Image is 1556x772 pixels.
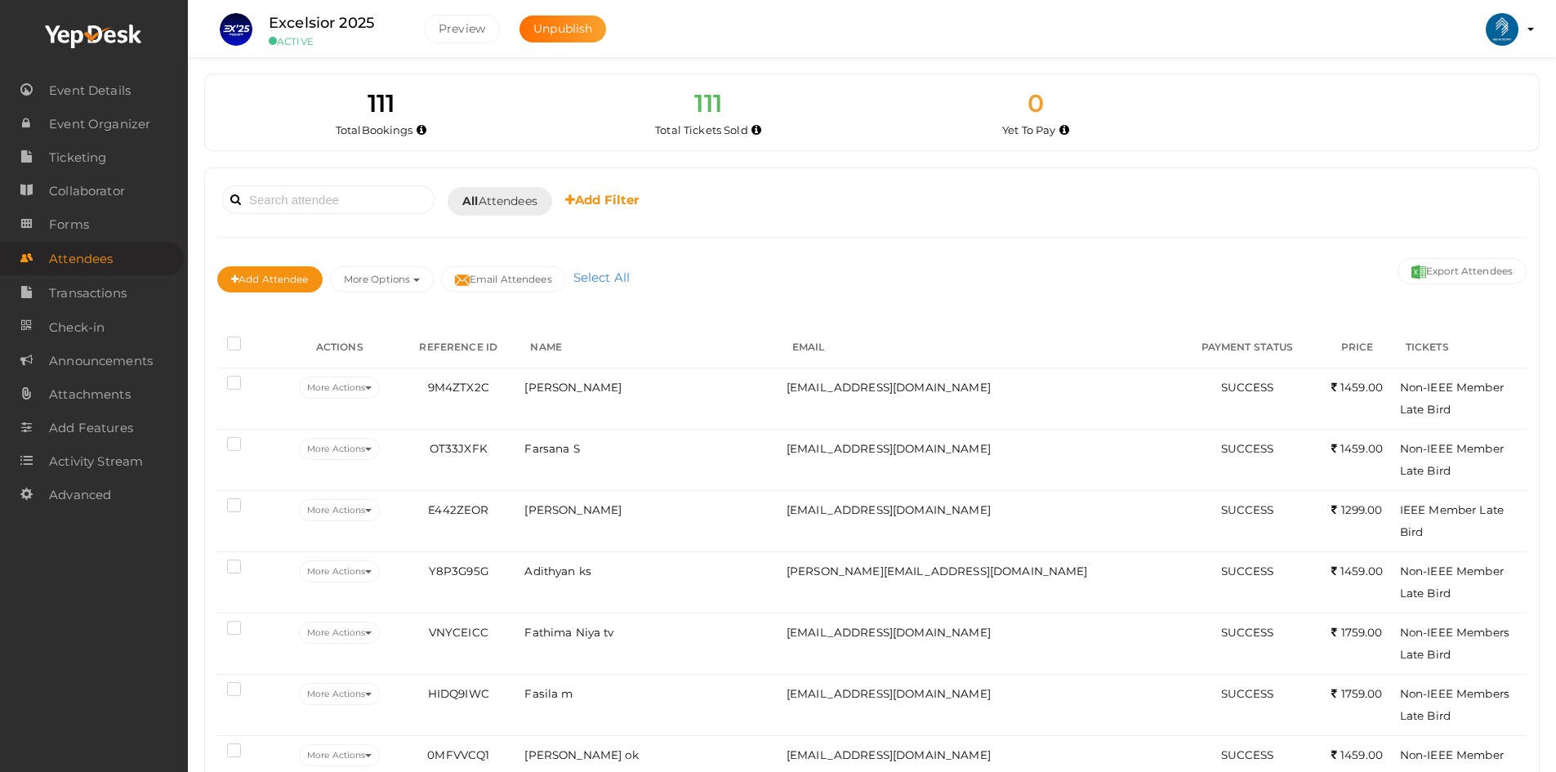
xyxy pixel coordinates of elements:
[49,311,105,344] span: Check-in
[362,123,413,136] span: Bookings
[787,564,1088,578] span: [PERSON_NAME][EMAIL_ADDRESS][DOMAIN_NAME]
[787,503,991,516] span: [EMAIL_ADDRESS][DOMAIN_NAME]
[524,564,591,578] span: Adithyan ks
[49,108,150,141] span: Event Organizer
[533,21,592,36] span: Unpublish
[1400,626,1509,661] span: Non-IEEE Members Late Bird
[429,626,488,639] span: VNYCEICC
[1331,687,1382,700] span: 1759.00
[299,560,380,582] button: More Actions
[49,277,127,310] span: Transactions
[694,88,721,118] span: 111
[299,499,380,521] button: More Actions
[782,328,1176,368] th: EMAIL
[220,13,252,46] img: IIZWXVCU_small.png
[428,381,489,394] span: 9M4ZTX2C
[1221,687,1274,700] span: SUCCESS
[1221,442,1274,455] span: SUCCESS
[1331,748,1383,761] span: 1459.00
[1059,126,1069,135] i: Accepted and yet to make payment
[1400,503,1504,538] span: IEEE Member Late Bird
[299,622,380,644] button: More Actions
[462,194,478,208] b: All
[1221,748,1274,761] span: SUCCESS
[1221,381,1274,394] span: SUCCESS
[1411,265,1426,279] img: excel.svg
[49,141,106,174] span: Ticketing
[1318,328,1396,368] th: PRICE
[1400,442,1504,477] span: Non-IEEE Member Late Bird
[1221,503,1274,516] span: SUCCESS
[1400,687,1509,722] span: Non-IEEE Members Late Bird
[787,626,991,639] span: [EMAIL_ADDRESS][DOMAIN_NAME]
[1331,626,1382,639] span: 1759.00
[299,377,380,399] button: More Actions
[1331,442,1383,455] span: 1459.00
[655,123,748,136] span: Total Tickets Sold
[524,687,573,700] span: Fasila m
[430,442,488,455] span: OT33JXFK
[368,88,395,118] span: 111
[299,438,380,460] button: More Actions
[1176,328,1318,368] th: PAYMENT STATUS
[524,381,622,394] span: [PERSON_NAME]
[524,503,622,516] span: [PERSON_NAME]
[49,378,131,411] span: Attachments
[524,626,613,639] span: Fathima Niya tv
[1400,381,1504,416] span: Non-IEEE Member Late Bird
[787,381,991,394] span: [EMAIL_ADDRESS][DOMAIN_NAME]
[1400,564,1504,600] span: Non-IEEE Member Late Bird
[520,328,782,368] th: NAME
[417,126,426,135] i: Total number of bookings
[569,270,634,285] a: Select All
[299,683,380,705] button: More Actions
[49,479,111,511] span: Advanced
[428,503,488,516] span: E442ZEOR
[283,328,396,368] th: ACTIONS
[424,15,500,43] button: Preview
[330,266,434,292] button: More Options
[427,748,489,761] span: 0MFVVCQ1
[524,748,638,761] span: [PERSON_NAME] ok
[524,442,579,455] span: Farsana S
[336,123,413,136] span: Total
[441,266,566,292] button: Email Attendees
[269,11,374,35] label: Excelsior 2025
[49,345,153,377] span: Announcements
[1398,258,1527,284] button: Export Attendees
[1486,13,1518,46] img: ACg8ocIlr20kWlusTYDilfQwsc9vjOYCKrm0LB8zShf3GP8Yo5bmpMCa=s100
[1002,123,1055,136] span: Yet To Pay
[49,412,133,444] span: Add Features
[565,192,640,208] b: Add Filter
[455,273,470,288] img: mail-filled.svg
[1221,626,1274,639] span: SUCCESS
[787,748,991,761] span: [EMAIL_ADDRESS][DOMAIN_NAME]
[428,687,489,700] span: HIDQ9IWC
[1331,381,1383,394] span: 1459.00
[419,341,497,353] span: REFERENCE ID
[429,564,488,578] span: Y8P3G95G
[49,445,143,478] span: Activity Stream
[269,35,399,47] small: ACTIVE
[49,208,89,241] span: Forms
[1331,564,1383,578] span: 1459.00
[49,243,113,275] span: Attendees
[751,126,761,135] i: Total number of tickets sold
[1028,88,1044,118] span: 0
[787,687,991,700] span: [EMAIL_ADDRESS][DOMAIN_NAME]
[49,74,131,107] span: Event Details
[787,442,991,455] span: [EMAIL_ADDRESS][DOMAIN_NAME]
[519,16,606,42] button: Unpublish
[462,193,537,210] span: Attendees
[217,266,323,292] button: Add Attendee
[1331,503,1382,516] span: 1299.00
[1221,564,1274,578] span: SUCCESS
[1396,328,1527,368] th: TICKETS
[299,744,380,766] button: More Actions
[222,185,435,214] input: Search attendee
[49,175,125,208] span: Collaborator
